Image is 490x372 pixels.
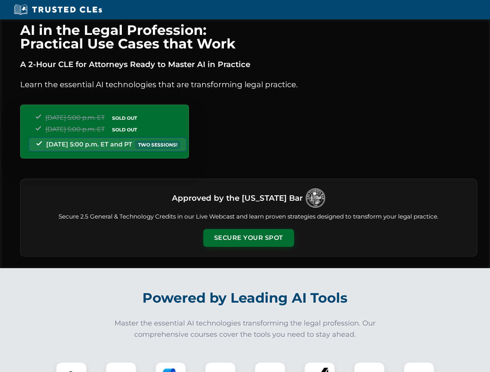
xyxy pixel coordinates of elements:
span: [DATE] 5:00 p.m. ET [45,126,105,133]
p: Master the essential AI technologies transforming the legal profession. Our comprehensive courses... [109,318,381,340]
span: SOLD OUT [109,126,140,134]
span: [DATE] 5:00 p.m. ET [45,114,105,121]
h1: AI in the Legal Profession: Practical Use Cases that Work [20,23,477,50]
h2: Powered by Leading AI Tools [30,284,460,312]
p: Secure 2.5 General & Technology Credits in our Live Webcast and learn proven strategies designed ... [30,212,467,221]
button: Secure Your Spot [203,229,294,247]
p: Learn the essential AI technologies that are transforming legal practice. [20,78,477,91]
img: Logo [306,188,325,208]
h3: Approved by the [US_STATE] Bar [172,191,303,205]
p: A 2-Hour CLE for Attorneys Ready to Master AI in Practice [20,58,477,71]
img: Trusted CLEs [12,4,104,15]
span: SOLD OUT [109,114,140,122]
